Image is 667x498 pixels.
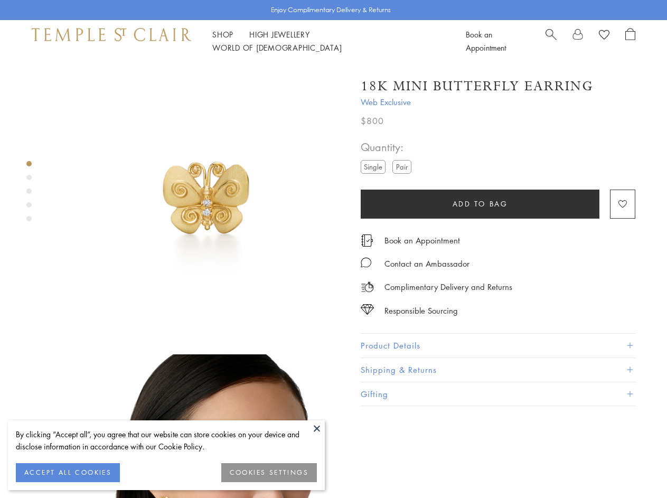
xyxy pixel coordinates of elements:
[384,257,469,270] div: Contact an Ambassador
[546,28,557,54] a: Search
[625,28,635,54] a: Open Shopping Bag
[249,29,310,40] a: High JewelleryHigh Jewellery
[392,160,411,173] label: Pair
[271,5,391,15] p: Enjoy Complimentary Delivery & Returns
[599,28,609,44] a: View Wishlist
[361,190,599,219] button: Add to bag
[16,428,317,453] div: By clicking “Accept all”, you agree that our website can store cookies on your device and disclos...
[361,160,386,173] label: Single
[361,77,594,96] h1: 18K Mini Butterfly Earring
[361,304,374,315] img: icon_sourcing.svg
[466,29,506,53] a: Book an Appointment
[614,448,656,487] iframe: Gorgias live chat messenger
[384,280,512,294] p: Complimentary Delivery and Returns
[361,280,374,294] img: icon_delivery.svg
[361,96,635,109] span: Web Exclusive
[361,382,635,406] button: Gifting
[212,28,442,54] nav: Main navigation
[361,138,416,156] span: Quantity:
[361,114,384,128] span: $800
[361,234,373,247] img: icon_appointment.svg
[384,304,458,317] div: Responsible Sourcing
[221,463,317,482] button: COOKIES SETTINGS
[361,358,635,382] button: Shipping & Returns
[69,62,345,339] img: E18102-MINIBFLY
[212,42,342,53] a: World of [DEMOGRAPHIC_DATA]World of [DEMOGRAPHIC_DATA]
[361,257,371,268] img: MessageIcon-01_2.svg
[453,198,508,210] span: Add to bag
[212,29,233,40] a: ShopShop
[361,334,635,358] button: Product Details
[384,234,460,246] a: Book an Appointment
[16,463,120,482] button: ACCEPT ALL COOKIES
[32,28,191,41] img: Temple St. Clair
[26,158,32,230] div: Product gallery navigation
